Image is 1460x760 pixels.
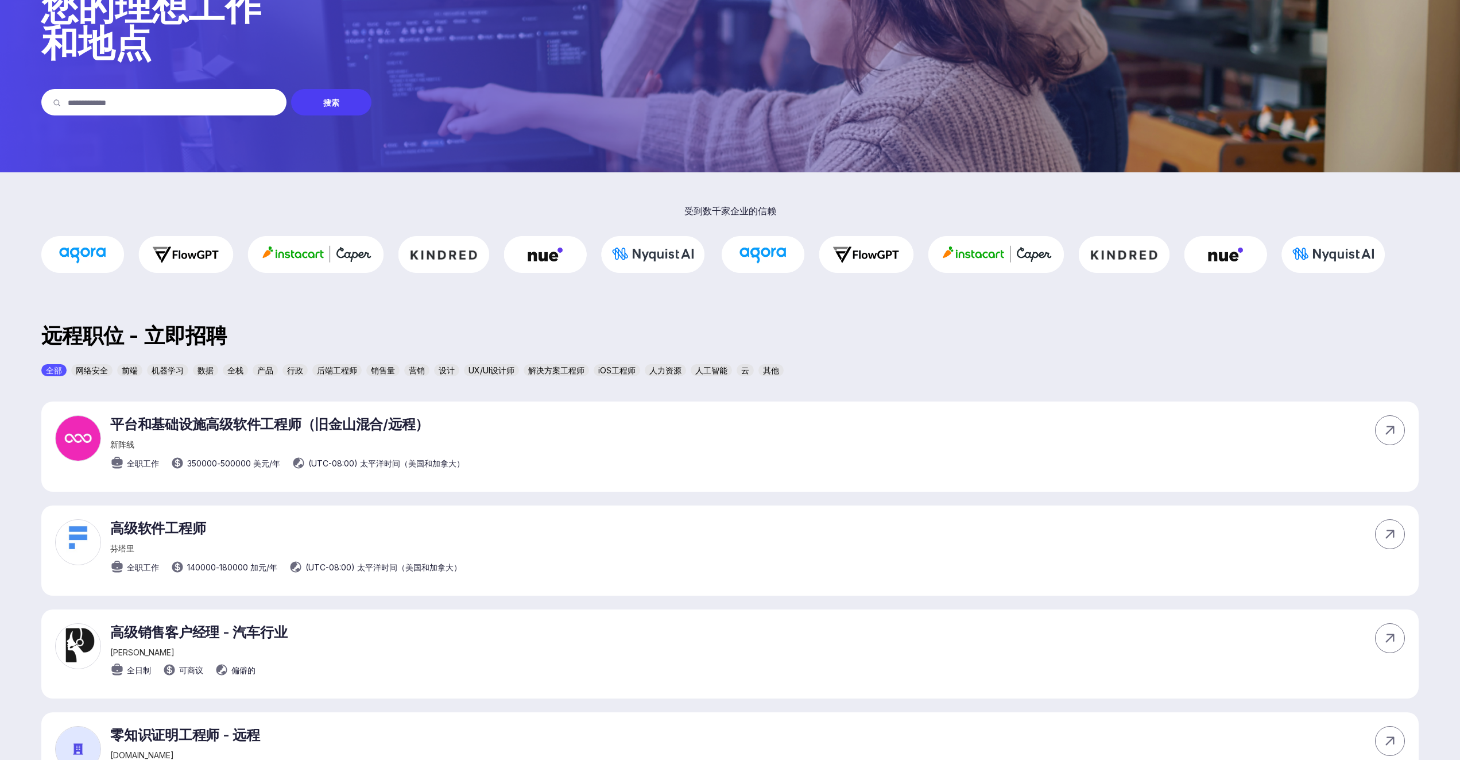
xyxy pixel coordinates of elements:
font: 全部 [46,365,62,375]
font: 全职工作 [127,562,159,572]
font: 美元 [253,458,269,468]
font: 设计 [439,365,455,375]
font: 机器学习 [152,365,184,375]
font: 搜索 [323,98,339,107]
font: 零知识证明工程师 - 远程 [110,727,260,743]
font: 高级销售客户经理 - 汽车行业 [110,624,287,641]
font: iOS工程师 [598,365,636,375]
font: 云 [741,365,749,375]
font: 全栈 [227,365,243,375]
font: 前端 [122,365,138,375]
font: 数据 [197,365,214,375]
font: 全日制 [127,665,151,675]
font: 解决方案工程师 [528,365,584,375]
font: /年 [269,458,280,468]
font: 人力资源 [649,365,681,375]
font: 远程职位 - 立即招聘 [41,323,227,348]
font: [PERSON_NAME] [110,647,175,657]
font: 偏僻的 [231,665,255,675]
font: 全职工作 [127,458,159,468]
font: 和地点 [41,21,152,65]
font: 人工智能 [695,365,727,375]
font: - [217,458,220,468]
font: 平台和基础设施高级软件工程师（旧金山混合/远程） [110,416,429,433]
font: - [216,562,219,572]
font: (UTC-08:00) 太平洋时间（美国和加拿大） [308,458,464,468]
font: [DOMAIN_NAME] [110,750,174,760]
font: 行政 [287,365,303,375]
font: 180000 [219,562,248,572]
font: /年 [266,562,277,572]
font: 500000 [220,458,251,468]
font: 加元 [250,562,266,572]
font: (UTC-08:00) 太平洋时间（美国和加拿大） [305,562,462,572]
font: 可商议 [179,665,203,675]
font: 其他 [763,365,779,375]
font: 高级软件工程师 [110,520,206,537]
font: 新阵线 [110,439,134,449]
font: 营销 [409,365,425,375]
font: 350000 [187,458,217,468]
font: 后端工程师 [317,365,357,375]
font: 受到数千家企业的信赖 [684,205,776,217]
font: 销售量 [371,365,395,375]
font: 网络安全 [76,365,108,375]
font: 芬塔里 [110,543,134,553]
font: 140000 [187,562,216,572]
font: 产品 [257,365,273,375]
font: UX/UI设计师 [468,365,514,375]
